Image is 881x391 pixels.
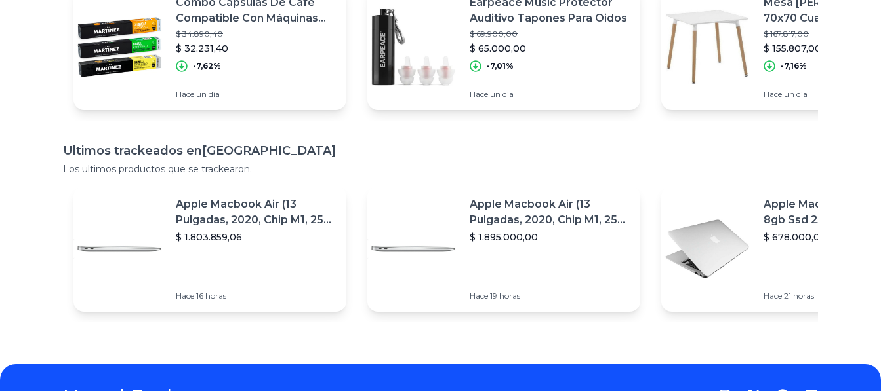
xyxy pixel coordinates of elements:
[73,203,165,295] img: Featured image
[470,196,630,228] p: Apple Macbook Air (13 Pulgadas, 2020, Chip M1, 256 Gb De Ssd, 8 Gb De Ram) - Plata
[176,42,336,55] p: $ 32.231,40
[367,1,459,93] img: Featured image
[470,42,630,55] p: $ 65.000,00
[367,186,640,312] a: Featured imageApple Macbook Air (13 Pulgadas, 2020, Chip M1, 256 Gb De Ssd, 8 Gb De Ram) - Plata$...
[661,1,753,93] img: Featured image
[176,196,336,228] p: Apple Macbook Air (13 Pulgadas, 2020, Chip M1, 256 Gb De Ssd, 8 Gb De Ram) - Plata
[470,291,630,301] p: Hace 19 horas
[176,29,336,39] p: $ 34.890,40
[73,1,165,93] img: Featured image
[367,203,459,295] img: Featured image
[176,231,336,244] p: $ 1.803.859,06
[470,89,630,100] p: Hace un día
[63,141,818,160] h1: Ultimos trackeados en [GEOGRAPHIC_DATA]
[781,61,807,71] p: -7,16%
[73,186,346,312] a: Featured imageApple Macbook Air (13 Pulgadas, 2020, Chip M1, 256 Gb De Ssd, 8 Gb De Ram) - Plata$...
[470,29,630,39] p: $ 69.900,00
[661,203,753,295] img: Featured image
[470,231,630,244] p: $ 1.895.000,00
[176,291,336,301] p: Hace 16 horas
[487,61,514,71] p: -7,01%
[193,61,221,71] p: -7,62%
[63,162,818,176] p: Los ultimos productos que se trackearon.
[176,89,336,100] p: Hace un día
